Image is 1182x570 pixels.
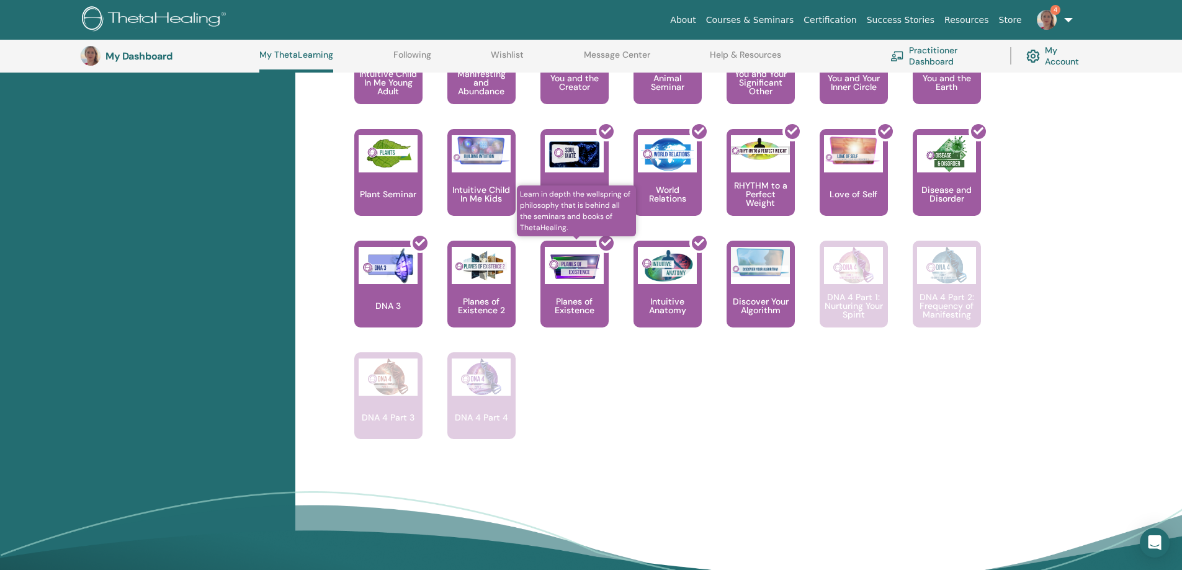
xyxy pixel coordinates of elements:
[701,9,799,32] a: Courses & Seminars
[799,9,861,32] a: Certification
[354,241,423,352] a: DNA 3 DNA 3
[354,17,423,129] a: Intuitive Child In Me Young Adult Intuitive Child In Me Young Adult
[357,413,419,422] p: DNA 4 Part 3
[820,241,888,352] a: DNA 4 Part 1: Nurturing Your Spirit DNA 4 Part 1: Nurturing Your Spirit
[584,50,650,69] a: Message Center
[634,241,702,352] a: Intuitive Anatomy Intuitive Anatomy
[517,185,637,236] span: Learn in depth the wellspring of philosophy that is behind all the seminars and books of ThetaHea...
[354,352,423,464] a: DNA 4 Part 3 DNA 4 Part 3
[450,413,513,422] p: DNA 4 Part 4
[540,17,609,129] a: You and the Creator You and the Creator
[355,190,421,198] p: Plant Seminar
[359,135,418,172] img: Plant Seminar
[731,135,790,164] img: RHYTHM to a Perfect Weight
[939,9,994,32] a: Resources
[105,50,230,62] h3: My Dashboard
[82,6,230,34] img: logo.png
[820,293,888,319] p: DNA 4 Part 1: Nurturing Your Spirit
[913,185,981,203] p: Disease and Disorder
[913,241,981,352] a: DNA 4 Part 2: Frequency of Manifesting DNA 4 Part 2: Frequency of Manifesting
[890,42,995,69] a: Practitioner Dashboard
[452,135,511,166] img: Intuitive Child In Me Kids
[354,129,423,241] a: Plant Seminar Plant Seminar
[913,74,981,91] p: You and the Earth
[447,69,516,96] p: Manifesting and Abundance
[540,241,609,352] a: Learn in depth the wellspring of philosophy that is behind all the seminars and books of ThetaHea...
[820,74,888,91] p: You and Your Inner Circle
[917,247,976,284] img: DNA 4 Part 2: Frequency of Manifesting
[447,129,516,241] a: Intuitive Child In Me Kids Intuitive Child In Me Kids
[913,129,981,241] a: Disease and Disorder Disease and Disorder
[452,358,511,396] img: DNA 4 Part 4
[354,69,423,96] p: Intuitive Child In Me Young Adult
[731,247,790,277] img: Discover Your Algorithm
[727,69,795,96] p: You and Your Significant Other
[824,247,883,284] img: DNA 4 Part 1: Nurturing Your Spirit
[727,17,795,129] a: You and Your Significant Other You and Your Significant Other
[824,135,883,166] img: Love of Self
[81,46,101,66] img: default.jpg
[447,241,516,352] a: Planes of Existence 2 Planes of Existence 2
[393,50,431,69] a: Following
[913,293,981,319] p: DNA 4 Part 2: Frequency of Manifesting
[540,297,609,314] p: Planes of Existence
[890,51,904,61] img: chalkboard-teacher.svg
[862,9,939,32] a: Success Stories
[820,129,888,241] a: Love of Self Love of Self
[545,135,604,172] img: Soul Mate
[710,50,781,69] a: Help & Resources
[727,129,795,241] a: RHYTHM to a Perfect Weight RHYTHM to a Perfect Weight
[994,9,1027,32] a: Store
[727,181,795,207] p: RHYTHM to a Perfect Weight
[452,247,511,284] img: Planes of Existence 2
[359,358,418,396] img: DNA 4 Part 3
[634,129,702,241] a: World Relations World Relations
[825,190,882,198] p: Love of Self
[917,135,976,172] img: Disease and Disorder
[545,247,604,284] img: Planes of Existence
[259,50,333,73] a: My ThetaLearning
[447,17,516,129] a: Manifesting and Abundance Manifesting and Abundance
[727,241,795,352] a: Discover Your Algorithm Discover Your Algorithm
[1026,47,1040,66] img: cog.svg
[727,297,795,314] p: Discover Your Algorithm
[1037,10,1057,30] img: default.jpg
[1050,5,1060,15] span: 4
[447,185,516,203] p: Intuitive Child In Me Kids
[447,352,516,464] a: DNA 4 Part 4 DNA 4 Part 4
[1140,528,1170,558] div: Open Intercom Messenger
[665,9,701,32] a: About
[359,247,418,284] img: DNA 3
[820,17,888,129] a: You and Your Inner Circle You and Your Inner Circle
[634,74,702,91] p: Animal Seminar
[1026,42,1089,69] a: My Account
[491,50,524,69] a: Wishlist
[540,74,609,91] p: You and the Creator
[638,135,697,172] img: World Relations
[447,297,516,314] p: Planes of Existence 2
[540,129,609,241] a: Soul Mate Soul Mate
[634,17,702,129] a: Animal Seminar Animal Seminar
[913,17,981,129] a: You and the Earth You and the Earth
[638,247,697,284] img: Intuitive Anatomy
[634,297,702,314] p: Intuitive Anatomy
